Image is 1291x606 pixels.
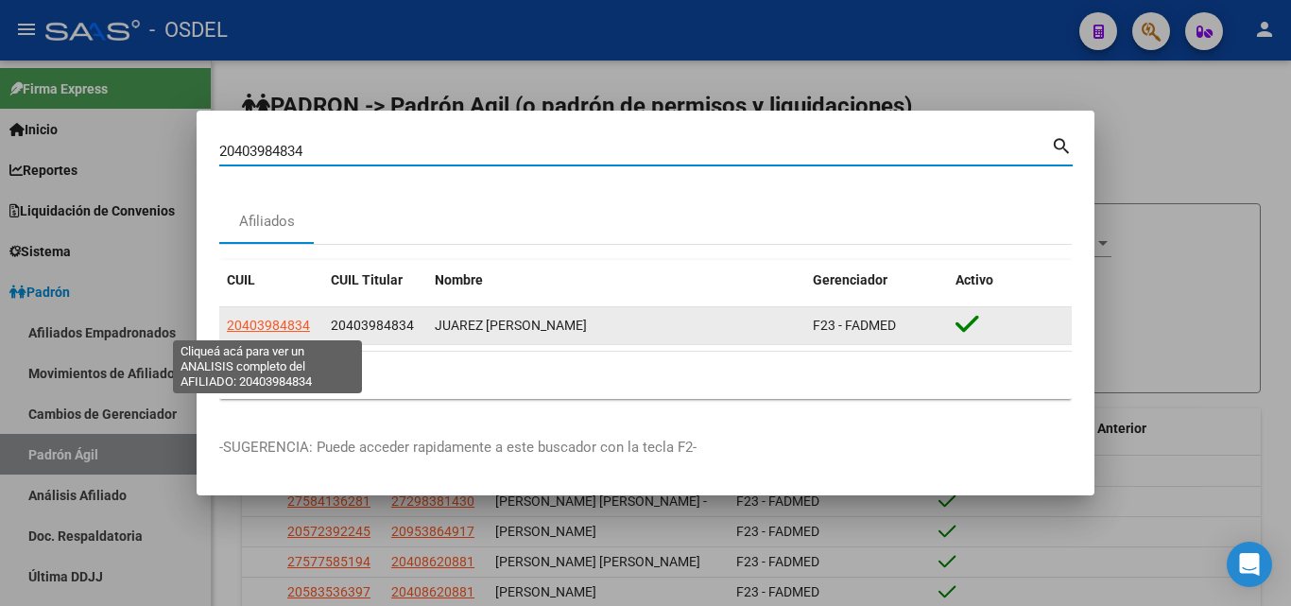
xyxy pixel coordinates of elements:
[955,272,993,287] span: Activo
[227,318,310,333] span: 20403984834
[813,318,896,333] span: F23 - FADMED
[219,437,1072,459] p: -SUGERENCIA: Puede acceder rapidamente a este buscador con la tecla F2-
[427,260,805,301] datatable-header-cell: Nombre
[435,315,798,337] div: JUAREZ [PERSON_NAME]
[331,318,414,333] span: 20403984834
[239,211,295,233] div: Afiliados
[948,260,1072,301] datatable-header-cell: Activo
[1051,133,1073,156] mat-icon: search
[1227,542,1272,587] div: Open Intercom Messenger
[813,272,887,287] span: Gerenciador
[219,260,323,301] datatable-header-cell: CUIL
[331,272,403,287] span: CUIL Titular
[435,272,483,287] span: Nombre
[227,272,255,287] span: CUIL
[805,260,948,301] datatable-header-cell: Gerenciador
[323,260,427,301] datatable-header-cell: CUIL Titular
[219,352,1072,399] div: 1 total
